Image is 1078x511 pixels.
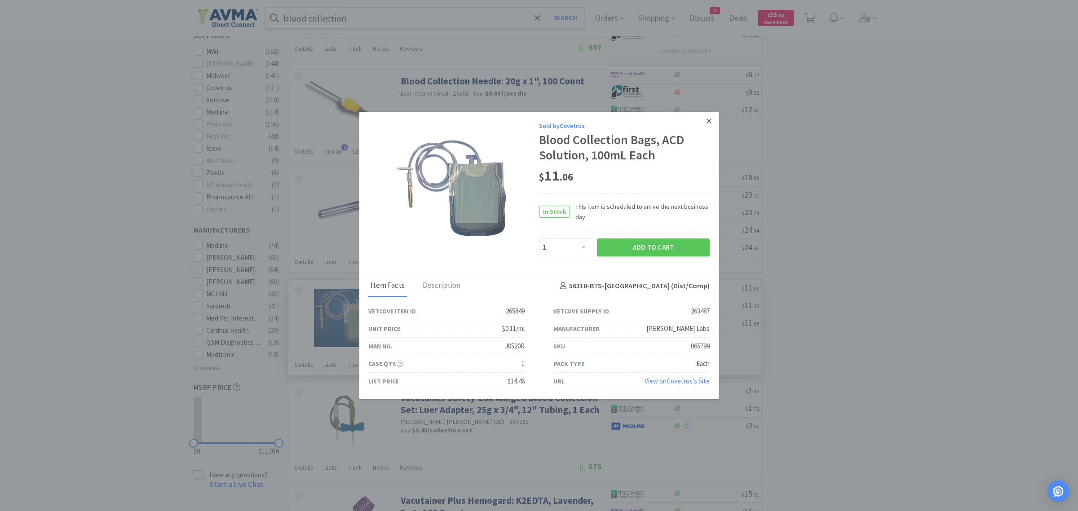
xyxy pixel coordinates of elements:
[539,206,570,217] span: In Stock
[553,359,584,369] div: Pack Type
[553,306,609,316] div: Vetcove Supply ID
[553,324,600,334] div: Manufacturer
[502,323,525,334] div: $0.11/ml
[597,238,710,256] button: Add to Cart
[398,138,510,238] img: 72a5ed36dee247248f30f8adb82589d7_263487.png
[539,171,544,183] span: $
[691,306,710,317] div: 263487
[553,341,565,351] div: SKU
[508,376,525,387] div: $14.46
[505,341,525,352] div: J0520R
[691,341,710,352] div: 065799
[368,324,400,334] div: Unit Price
[539,132,710,163] div: Blood Collection Bags, ACD Solution, 100mL Each
[368,306,416,316] div: Vetcove Item ID
[368,376,399,386] div: List Price
[506,306,525,317] div: 265849
[570,202,710,222] span: This item is scheduled to arrive the next business day
[696,358,710,369] div: Each
[539,167,573,185] span: 11
[368,341,393,351] div: Man No.
[368,359,403,369] div: Case Qty.
[560,171,573,183] span: . 06
[420,275,463,297] div: Description
[368,275,407,297] div: Item Facts
[645,377,710,385] a: View onCovetrus's Site
[646,323,710,334] div: [PERSON_NAME] Labs
[553,376,565,386] div: URL
[1047,480,1069,502] div: Open Intercom Messenger
[539,121,710,131] div: Sold by Covetrus
[521,358,525,369] div: 1
[557,280,710,292] h4: 56310-BTS - [GEOGRAPHIC_DATA] (Dist/Comp)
